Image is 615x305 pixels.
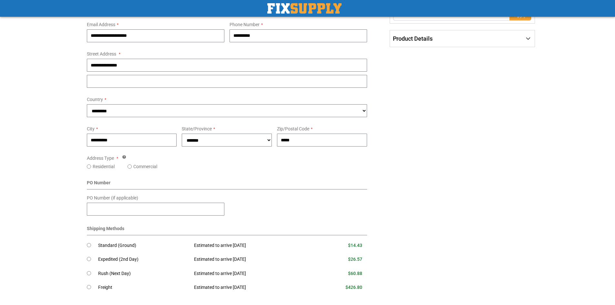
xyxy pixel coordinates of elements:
td: Freight [98,280,190,295]
span: $14.43 [348,243,362,248]
div: Shipping Methods [87,225,367,235]
span: City [87,126,95,131]
span: $26.57 [348,257,362,262]
span: Street Address [87,51,116,56]
td: Estimated to arrive [DATE] [189,267,314,281]
span: Phone Number [230,22,260,27]
span: PO Number (if applicable) [87,195,138,200]
span: State/Province [182,126,212,131]
td: Rush (Next Day) [98,267,190,281]
span: $60.88 [348,271,362,276]
span: $426.80 [345,285,362,290]
td: Expedited (2nd Day) [98,252,190,267]
label: Residential [93,163,115,170]
img: Fix Industrial Supply [267,3,342,14]
td: Estimated to arrive [DATE] [189,239,314,253]
span: Product Details [393,35,433,42]
label: Commercial [133,163,157,170]
td: Estimated to arrive [DATE] [189,280,314,295]
td: Standard (Ground) [98,239,190,253]
td: Estimated to arrive [DATE] [189,252,314,267]
span: Email Address [87,22,115,27]
div: PO Number [87,179,367,189]
span: Country [87,97,103,102]
a: store logo [267,3,342,14]
span: Zip/Postal Code [277,126,309,131]
span: Address Type [87,156,114,161]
